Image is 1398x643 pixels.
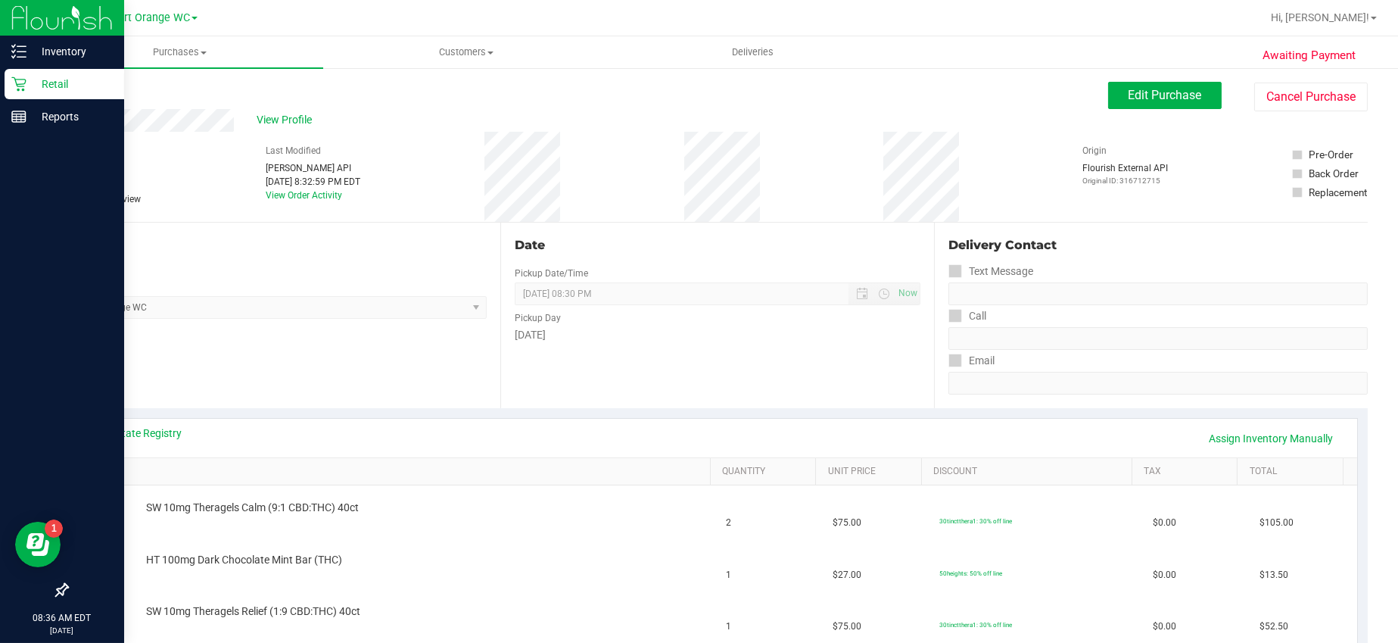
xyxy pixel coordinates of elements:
p: Retail [26,75,117,93]
span: HT 100mg Dark Chocolate Mint Bar (THC) [146,553,342,567]
span: Customers [324,45,609,59]
span: Awaiting Payment [1263,47,1356,64]
span: $27.00 [833,568,861,582]
span: $0.00 [1153,568,1176,582]
span: Port Orange WC [111,11,190,24]
iframe: Resource center unread badge [45,520,63,538]
div: Flourish External API [1083,161,1169,186]
span: $13.50 [1259,568,1288,582]
div: Pre-Order [1309,147,1354,162]
span: Purchases [36,45,323,59]
span: $75.00 [833,516,861,530]
div: Date [515,236,920,254]
span: SW 10mg Theragels Calm (9:1 CBD:THC) 40ct [146,501,359,515]
a: View Order Activity [266,190,343,201]
label: Pickup Day [515,311,561,325]
a: Total [1250,466,1337,478]
span: $0.00 [1153,516,1176,530]
span: $0.00 [1153,620,1176,634]
label: Last Modified [266,144,322,158]
a: Deliveries [609,36,896,68]
iframe: Resource center [15,522,61,567]
span: $105.00 [1259,516,1294,530]
a: Assign Inventory Manually [1200,426,1344,451]
a: Discount [933,466,1126,478]
p: Original ID: 316712715 [1083,175,1169,186]
a: SKU [89,466,705,478]
a: Purchases [36,36,323,68]
p: Inventory [26,42,117,61]
span: 50heights: 50% off line [939,570,1002,577]
p: Reports [26,108,117,126]
p: 08:36 AM EDT [7,611,117,625]
span: SW 10mg Theragels Relief (1:9 CBD:THC) 40ct [146,604,360,619]
span: 1 [727,568,732,582]
span: Deliveries [711,45,794,59]
div: Back Order [1309,166,1359,181]
span: 30tinctthera1: 30% off line [939,621,1012,629]
div: Location [67,236,487,254]
inline-svg: Inventory [11,44,26,59]
inline-svg: Retail [11,76,26,92]
div: [PERSON_NAME] API [266,161,361,175]
a: Unit Price [828,466,916,478]
div: Replacement [1309,185,1368,200]
label: Pickup Date/Time [515,267,588,280]
span: 1 [727,620,732,634]
div: Delivery Contact [948,236,1368,254]
span: 30tinctthera1: 30% off line [939,517,1012,525]
a: View State Registry [92,426,182,441]
button: Cancel Purchase [1254,83,1368,111]
span: $52.50 [1259,620,1288,634]
span: Hi, [PERSON_NAME]! [1271,11,1369,23]
inline-svg: Reports [11,109,26,124]
label: Origin [1083,144,1107,158]
label: Text Message [948,261,1033,282]
a: Quantity [722,466,810,478]
span: $75.00 [833,620,861,634]
button: Edit Purchase [1108,82,1222,109]
span: View Profile [257,112,317,128]
span: Edit Purchase [1129,88,1202,102]
div: [DATE] [515,327,920,343]
input: Format: (999) 999-9999 [948,282,1368,305]
input: Format: (999) 999-9999 [948,327,1368,350]
label: Email [948,350,995,372]
span: 2 [727,516,732,530]
a: Customers [323,36,610,68]
div: [DATE] 8:32:59 PM EDT [266,175,361,189]
label: Call [948,305,986,327]
a: Tax [1144,466,1231,478]
p: [DATE] [7,625,117,636]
